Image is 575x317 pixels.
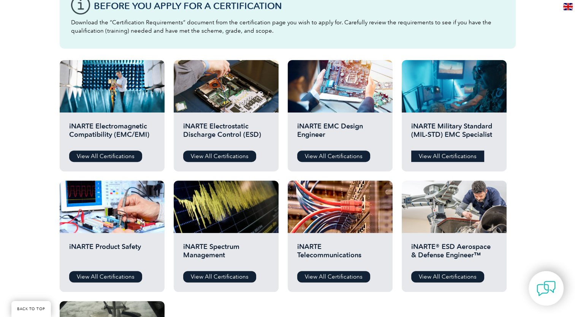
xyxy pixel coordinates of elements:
a: View All Certifications [297,271,370,282]
p: Download the “Certification Requirements” document from the certification page you wish to apply ... [71,18,504,35]
a: View All Certifications [183,151,256,162]
a: View All Certifications [69,271,142,282]
a: View All Certifications [183,271,256,282]
h2: iNARTE Telecommunications [297,243,383,265]
img: en [563,3,573,10]
h2: iNARTE EMC Design Engineer [297,122,383,145]
h2: iNARTE Military Standard (MIL-STD) EMC Specialist [411,122,497,145]
h2: iNARTE® ESD Aerospace & Defense Engineer™ [411,243,497,265]
a: BACK TO TOP [11,301,51,317]
a: View All Certifications [297,151,370,162]
h2: iNARTE Electrostatic Discharge Control (ESD) [183,122,269,145]
h2: iNARTE Product Safety [69,243,155,265]
h3: Before You Apply For a Certification [94,1,504,11]
h2: iNARTE Spectrum Management [183,243,269,265]
a: View All Certifications [411,151,484,162]
a: View All Certifications [411,271,484,282]
img: contact-chat.png [537,279,556,298]
a: View All Certifications [69,151,142,162]
h2: iNARTE Electromagnetic Compatibility (EMC/EMI) [69,122,155,145]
